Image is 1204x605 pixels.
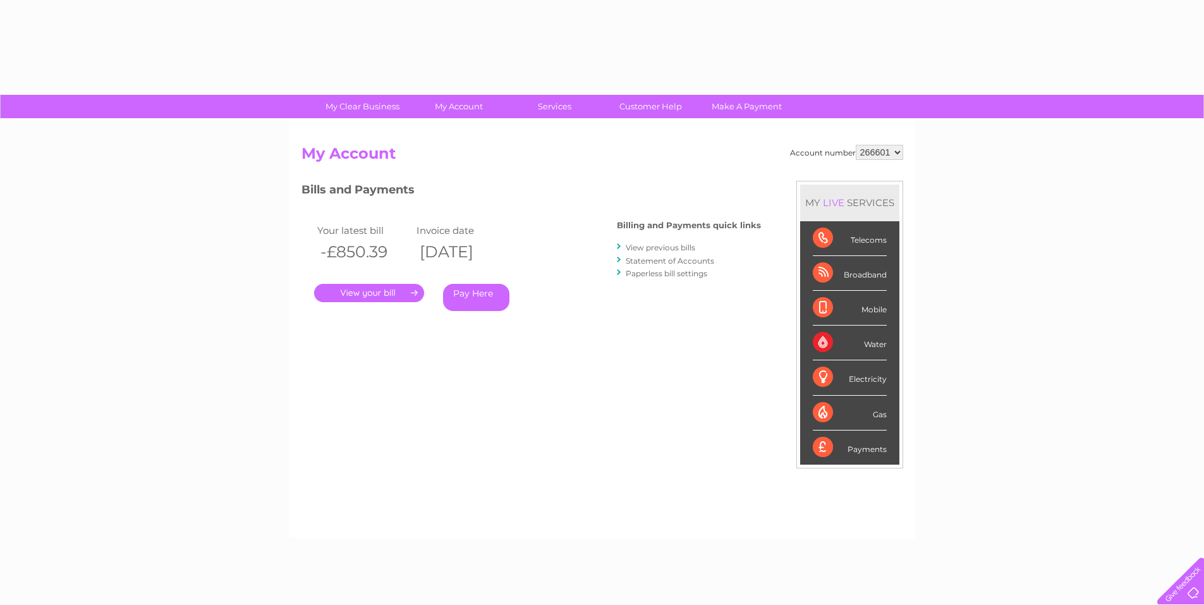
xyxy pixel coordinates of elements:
h4: Billing and Payments quick links [617,221,761,230]
a: My Account [406,95,511,118]
a: Paperless bill settings [626,269,707,278]
div: Telecoms [813,221,887,256]
h2: My Account [301,145,903,169]
a: Customer Help [599,95,703,118]
th: -£850.39 [314,239,414,265]
h3: Bills and Payments [301,181,761,203]
a: View previous bills [626,243,695,252]
a: Make A Payment [695,95,799,118]
div: Mobile [813,291,887,326]
div: Electricity [813,360,887,395]
div: Payments [813,431,887,465]
th: [DATE] [413,239,513,265]
div: Gas [813,396,887,431]
div: MY SERVICES [800,185,899,221]
div: Account number [790,145,903,160]
a: Pay Here [443,284,509,311]
div: Water [813,326,887,360]
a: My Clear Business [310,95,415,118]
td: Your latest bill [314,222,414,239]
a: Statement of Accounts [626,256,714,266]
a: . [314,284,424,302]
a: Services [502,95,607,118]
td: Invoice date [413,222,513,239]
div: LIVE [820,197,847,209]
div: Broadband [813,256,887,291]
